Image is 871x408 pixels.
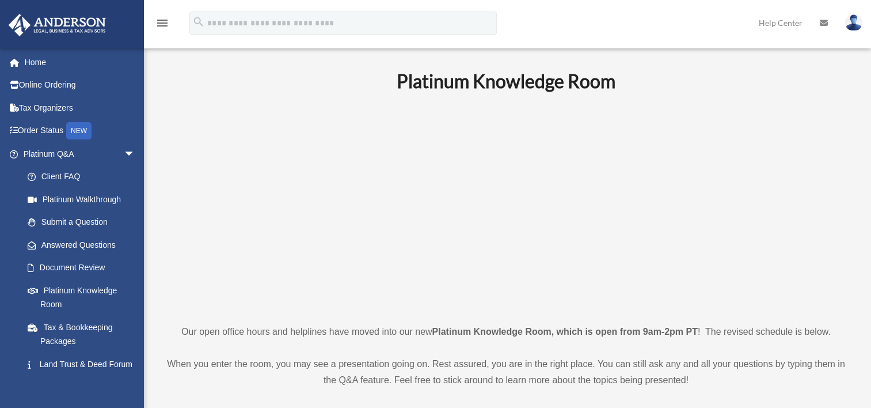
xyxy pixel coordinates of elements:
a: menu [155,20,169,30]
span: arrow_drop_down [124,142,147,166]
a: Answered Questions [16,233,153,256]
a: Tax & Bookkeeping Packages [16,316,153,353]
a: Home [8,51,153,74]
div: NEW [66,122,92,139]
iframe: 231110_Toby_KnowledgeRoom [333,108,679,303]
a: Submit a Question [16,211,153,234]
strong: Platinum Knowledge Room, which is open from 9am-2pm PT [432,327,698,337]
i: search [192,16,205,28]
a: Land Trust & Deed Forum [16,353,153,376]
img: Anderson Advisors Platinum Portal [5,14,109,36]
a: Platinum Walkthrough [16,188,153,211]
a: Online Ordering [8,74,153,97]
a: Platinum Knowledge Room [16,279,147,316]
b: Platinum Knowledge Room [397,70,615,92]
p: When you enter the room, you may see a presentation going on. Rest assured, you are in the right ... [164,356,848,388]
a: Client FAQ [16,165,153,188]
a: Document Review [16,256,153,279]
a: Tax Organizers [8,96,153,119]
img: User Pic [845,14,862,31]
a: Order StatusNEW [8,119,153,143]
i: menu [155,16,169,30]
a: Platinum Q&Aarrow_drop_down [8,142,153,165]
p: Our open office hours and helplines have moved into our new ! The revised schedule is below. [164,324,848,340]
